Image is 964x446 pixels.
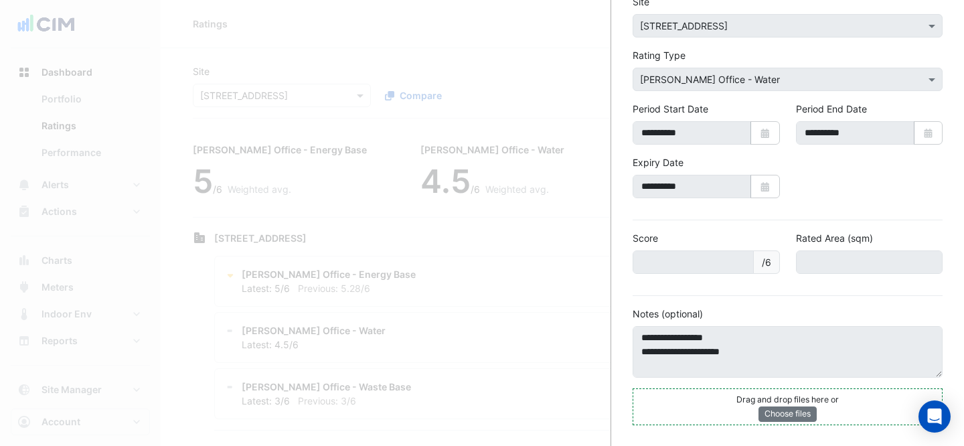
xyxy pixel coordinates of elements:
label: Expiry Date [633,155,684,169]
label: Period Start Date [633,102,708,116]
div: Open Intercom Messenger [918,400,951,433]
label: Score [633,231,658,245]
label: Notes (optional) [633,307,703,321]
button: Choose files [758,406,817,421]
small: Drag and drop files here or [736,394,839,404]
span: /6 [753,250,780,274]
label: Period End Date [796,102,867,116]
label: Rating Type [633,48,686,62]
label: Rated Area (sqm) [796,231,873,245]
